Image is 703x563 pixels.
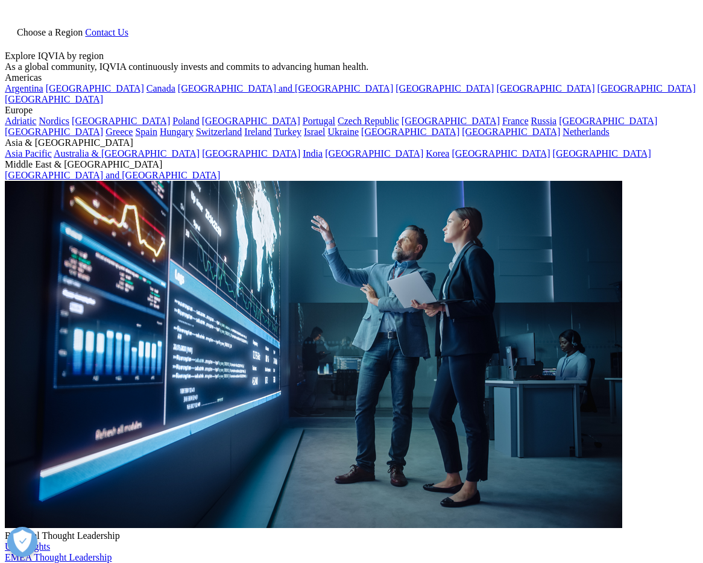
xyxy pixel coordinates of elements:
[361,127,459,137] a: [GEOGRAPHIC_DATA]
[502,116,529,126] a: France
[303,116,335,126] a: Portugal
[196,127,242,137] a: Switzerland
[531,116,557,126] a: Russia
[402,116,500,126] a: [GEOGRAPHIC_DATA]
[597,83,696,93] a: [GEOGRAPHIC_DATA]
[54,148,200,159] a: Australia & [GEOGRAPHIC_DATA]
[5,94,103,104] a: [GEOGRAPHIC_DATA]
[5,181,622,528] img: 2093_analyzing-data-using-big-screen-display-and-laptop.png
[46,83,144,93] a: [GEOGRAPHIC_DATA]
[563,127,609,137] a: Netherlands
[5,105,698,116] div: Europe
[496,83,594,93] a: [GEOGRAPHIC_DATA]
[304,127,326,137] a: Israel
[553,148,651,159] a: [GEOGRAPHIC_DATA]
[559,116,657,126] a: [GEOGRAPHIC_DATA]
[5,530,698,541] div: Regional Thought Leadership
[39,116,69,126] a: Nordics
[5,541,50,552] a: US Insights
[178,83,393,93] a: [GEOGRAPHIC_DATA] and [GEOGRAPHIC_DATA]
[202,148,300,159] a: [GEOGRAPHIC_DATA]
[5,170,220,180] a: [GEOGRAPHIC_DATA] and [GEOGRAPHIC_DATA]
[106,127,133,137] a: Greece
[338,116,399,126] a: Czech Republic
[5,159,698,170] div: Middle East & [GEOGRAPHIC_DATA]
[160,127,194,137] a: Hungary
[135,127,157,137] a: Spain
[5,72,698,83] div: Americas
[147,83,175,93] a: Canada
[5,552,112,562] a: EMEA Thought Leadership
[5,116,36,126] a: Adriatic
[202,116,300,126] a: [GEOGRAPHIC_DATA]
[5,137,698,148] div: Asia & [GEOGRAPHIC_DATA]
[72,116,170,126] a: [GEOGRAPHIC_DATA]
[462,127,560,137] a: [GEOGRAPHIC_DATA]
[5,127,103,137] a: [GEOGRAPHIC_DATA]
[452,148,550,159] a: [GEOGRAPHIC_DATA]
[325,148,423,159] a: [GEOGRAPHIC_DATA]
[7,527,37,557] button: Open Preferences
[5,83,43,93] a: Argentina
[274,127,301,137] a: Turkey
[396,83,494,93] a: [GEOGRAPHIC_DATA]
[5,148,52,159] a: Asia Pacific
[426,148,449,159] a: Korea
[303,148,323,159] a: India
[5,51,698,61] div: Explore IQVIA by region
[244,127,271,137] a: Ireland
[85,27,128,37] a: Contact Us
[17,27,83,37] span: Choose a Region
[328,127,359,137] a: Ukraine
[5,61,698,72] div: As a global community, IQVIA continuously invests and commits to advancing human health.
[172,116,199,126] a: Poland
